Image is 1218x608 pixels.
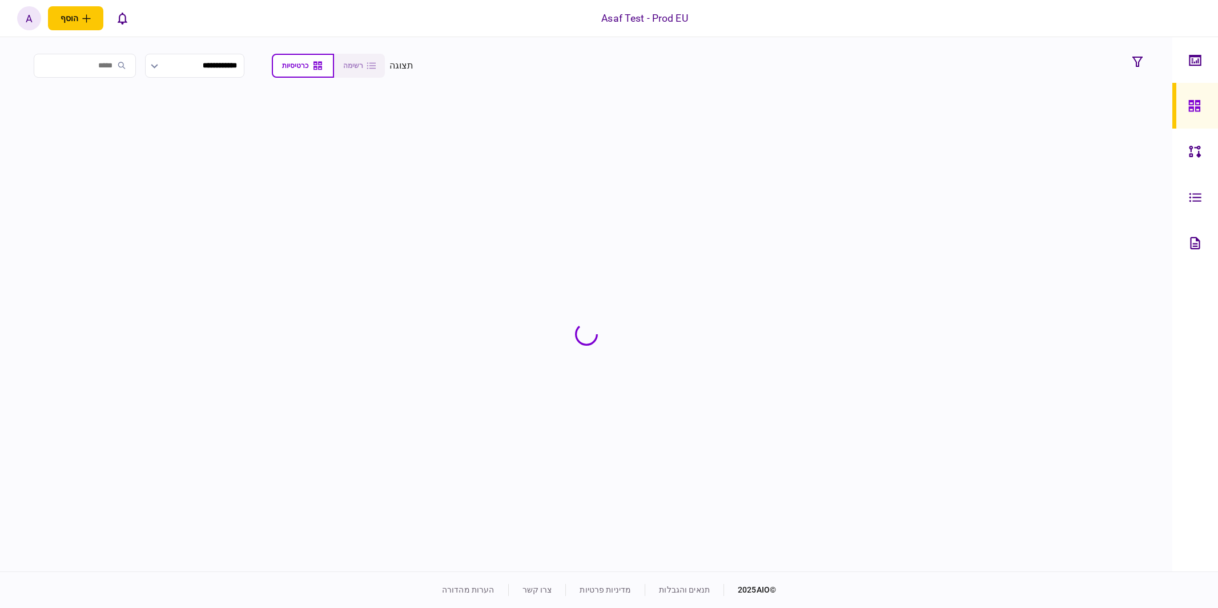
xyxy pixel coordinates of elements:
[442,585,495,594] a: הערות מהדורה
[334,54,385,78] button: רשימה
[522,585,552,594] a: צרו קשר
[659,585,710,594] a: תנאים והגבלות
[580,585,631,594] a: מדיניות פרטיות
[723,584,776,596] div: © 2025 AIO
[343,62,363,70] span: רשימה
[17,6,41,30] button: A
[389,59,414,73] div: תצוגה
[48,6,103,30] button: פתח תפריט להוספת לקוח
[601,11,688,26] div: Asaf Test - Prod EU
[272,54,334,78] button: כרטיסיות
[282,62,308,70] span: כרטיסיות
[110,6,134,30] button: פתח רשימת התראות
